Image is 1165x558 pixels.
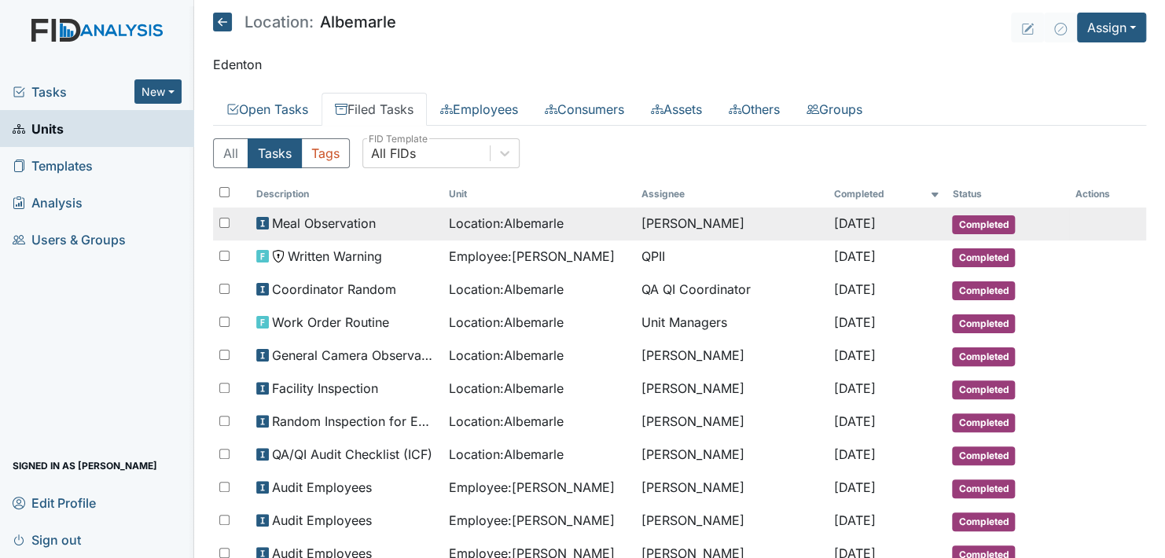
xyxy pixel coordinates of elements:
td: [PERSON_NAME] [635,472,828,505]
td: [PERSON_NAME] [635,505,828,538]
span: [DATE] [834,380,876,396]
span: Random Inspection for Evening [272,412,436,431]
span: Location : Albemarle [449,214,564,233]
td: [PERSON_NAME] [635,373,828,406]
input: Toggle All Rows Selected [219,187,230,197]
a: Consumers [531,93,638,126]
span: Location : Albemarle [449,412,564,431]
span: [DATE] [834,413,876,429]
td: [PERSON_NAME] [635,439,828,472]
th: Actions [1069,181,1146,207]
span: Templates [13,153,93,178]
h5: Albemarle [213,13,396,31]
span: [DATE] [834,446,876,462]
a: Employees [427,93,531,126]
span: Completed [952,314,1015,333]
p: Edenton [213,55,1146,74]
span: Completed [952,215,1015,234]
span: Meal Observation [272,214,376,233]
th: Toggle SortBy [250,181,443,207]
span: Completed [952,347,1015,366]
td: [PERSON_NAME] [635,340,828,373]
span: Completed [952,281,1015,300]
span: Written Warning [288,247,382,266]
td: QA QI Coordinator [635,273,828,307]
span: Location : Albemarle [449,379,564,398]
td: [PERSON_NAME] [635,406,828,439]
td: Unit Managers [635,307,828,340]
span: Location : Albemarle [449,445,564,464]
span: [DATE] [834,215,876,231]
td: QPII [635,240,828,273]
th: Toggle SortBy [828,181,946,207]
span: Edit Profile [13,490,96,515]
td: [PERSON_NAME] [635,207,828,240]
button: Tasks [248,138,302,168]
div: Type filter [213,138,350,168]
a: Groups [793,93,876,126]
span: Employee : [PERSON_NAME] [449,247,615,266]
button: Tags [301,138,350,168]
span: QA/QI Audit Checklist (ICF) [272,445,432,464]
a: Tasks [13,83,134,101]
th: Toggle SortBy [443,181,635,207]
span: [DATE] [834,512,876,528]
span: Signed in as [PERSON_NAME] [13,453,157,478]
th: Toggle SortBy [946,181,1069,207]
a: Assets [638,93,715,126]
button: Assign [1077,13,1146,42]
button: All [213,138,248,168]
span: Location : Albemarle [449,280,564,299]
th: Assignee [635,181,828,207]
span: Facility Inspection [272,379,378,398]
span: General Camera Observation [272,346,436,365]
span: Completed [952,479,1015,498]
span: Location : Albemarle [449,346,564,365]
span: Analysis [13,190,83,215]
span: Work Order Routine [272,313,389,332]
a: Others [715,93,793,126]
span: [DATE] [834,248,876,264]
span: Employee : [PERSON_NAME] [449,511,615,530]
span: Coordinator Random [272,280,396,299]
span: Audit Employees [272,478,372,497]
span: Completed [952,446,1015,465]
span: Completed [952,248,1015,267]
span: Employee : [PERSON_NAME] [449,478,615,497]
span: [DATE] [834,281,876,297]
button: New [134,79,182,104]
span: Completed [952,380,1015,399]
span: Location : Albemarle [449,313,564,332]
a: Open Tasks [213,93,322,126]
span: Sign out [13,527,81,552]
span: Location: [244,14,314,30]
span: [DATE] [834,347,876,363]
span: [DATE] [834,479,876,495]
span: [DATE] [834,314,876,330]
a: Filed Tasks [322,93,427,126]
span: Completed [952,413,1015,432]
div: All FIDs [371,144,416,163]
span: Audit Employees [272,511,372,530]
span: Units [13,116,64,141]
span: Users & Groups [13,227,126,251]
span: Completed [952,512,1015,531]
